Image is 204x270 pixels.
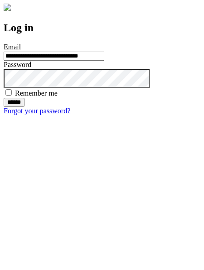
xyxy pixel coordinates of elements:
a: Forgot your password? [4,107,70,115]
h2: Log in [4,22,200,34]
label: Remember me [15,89,58,97]
label: Password [4,61,31,68]
label: Email [4,43,21,51]
img: logo-4e3dc11c47720685a147b03b5a06dd966a58ff35d612b21f08c02c0306f2b779.png [4,4,11,11]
